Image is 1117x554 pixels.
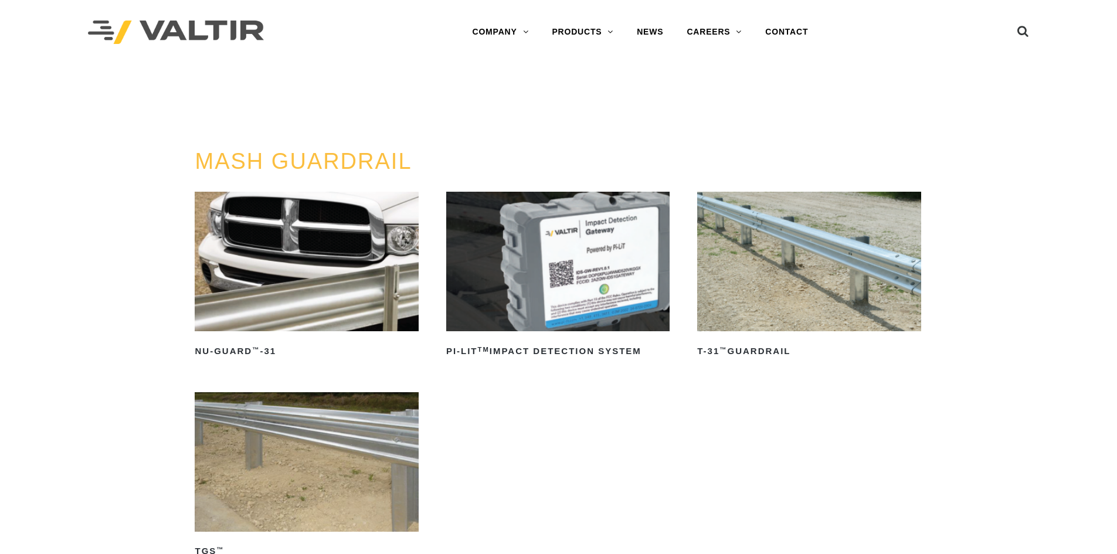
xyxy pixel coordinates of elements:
a: MASH GUARDRAIL [195,149,412,174]
sup: TM [478,346,490,353]
sup: ™ [216,546,224,553]
h2: T-31 Guardrail [697,342,921,361]
a: CONTACT [753,21,820,44]
a: PRODUCTS [540,21,625,44]
a: NEWS [625,21,675,44]
img: Valtir [88,21,264,45]
a: T-31™Guardrail [697,192,921,361]
h2: PI-LIT Impact Detection System [446,342,670,361]
sup: ™ [719,346,727,353]
h2: NU-GUARD -31 [195,342,418,361]
a: CAREERS [675,21,753,44]
sup: ™ [252,346,260,353]
a: PI-LITTMImpact Detection System [446,192,670,361]
a: COMPANY [460,21,540,44]
a: NU-GUARD™-31 [195,192,418,361]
